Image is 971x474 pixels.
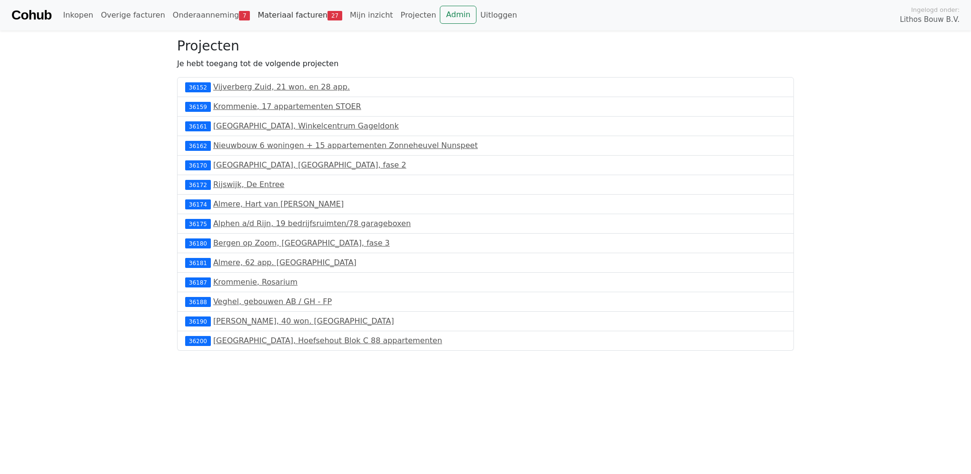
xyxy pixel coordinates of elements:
[213,336,442,345] a: [GEOGRAPHIC_DATA], Hoefsehout Blok C 88 appartementen
[476,6,521,25] a: Uitloggen
[185,121,211,131] div: 36161
[185,258,211,267] div: 36181
[213,82,350,91] a: Vijverberg Zuid, 21 won. en 28 app.
[213,316,394,326] a: [PERSON_NAME], 40 won. [GEOGRAPHIC_DATA]
[213,277,297,286] a: Krommenie, Rosarium
[185,199,211,209] div: 36174
[213,297,332,306] a: Veghel, gebouwen AB / GH - FP
[239,11,250,20] span: 7
[185,82,211,92] div: 36152
[213,180,284,189] a: Rijswijk, De Entree
[213,160,406,169] a: [GEOGRAPHIC_DATA], [GEOGRAPHIC_DATA], fase 2
[911,5,960,14] span: Ingelogd onder:
[185,219,211,228] div: 36175
[11,4,51,27] a: Cohub
[185,160,211,170] div: 36170
[900,14,960,25] span: Lithos Bouw B.V.
[213,238,390,247] a: Bergen op Zoom, [GEOGRAPHIC_DATA], fase 3
[346,6,397,25] a: Mijn inzicht
[327,11,342,20] span: 27
[213,102,361,111] a: Krommenie, 17 appartementen STOER
[213,121,399,130] a: [GEOGRAPHIC_DATA], Winkelcentrum Gageldonk
[185,238,211,248] div: 36180
[177,58,794,69] p: Je hebt toegang tot de volgende projecten
[397,6,440,25] a: Projecten
[97,6,169,25] a: Overige facturen
[169,6,254,25] a: Onderaanneming7
[213,219,411,228] a: Alphen a/d Rijn, 19 bedrijfsruimten/78 garageboxen
[440,6,476,24] a: Admin
[185,141,211,150] div: 36162
[213,258,357,267] a: Almere, 62 app. [GEOGRAPHIC_DATA]
[213,199,344,208] a: Almere, Hart van [PERSON_NAME]
[185,277,211,287] div: 36187
[185,102,211,111] div: 36159
[213,141,478,150] a: Nieuwbouw 6 woningen + 15 appartementen Zonneheuvel Nunspeet
[254,6,346,25] a: Materiaal facturen27
[185,316,211,326] div: 36190
[59,6,97,25] a: Inkopen
[177,38,794,54] h3: Projecten
[185,336,211,346] div: 36200
[185,297,211,306] div: 36188
[185,180,211,189] div: 36172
